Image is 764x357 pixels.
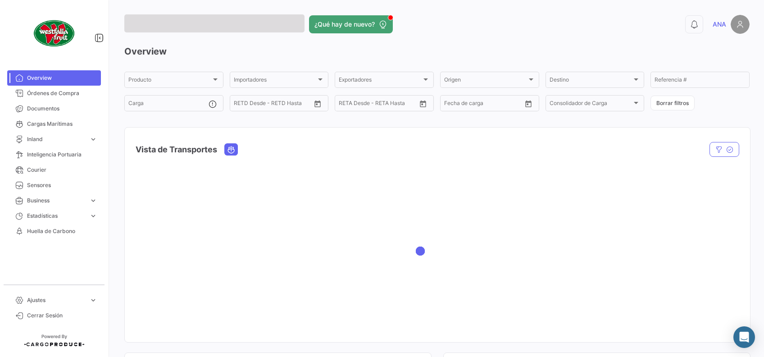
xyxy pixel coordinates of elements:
a: Courier [7,162,101,178]
span: expand_more [89,212,97,220]
a: Sensores [7,178,101,193]
span: Cargas Marítimas [27,120,97,128]
span: Sensores [27,181,97,189]
a: Inteligencia Portuaria [7,147,101,162]
span: Órdenes de Compra [27,89,97,97]
div: Abrir Intercom Messenger [733,326,755,348]
span: Courier [27,166,97,174]
span: ANA [713,20,726,29]
span: Huella de Carbono [27,227,97,235]
input: Desde [444,101,460,108]
input: Hasta [467,101,504,108]
span: Exportadores [339,78,422,84]
a: Huella de Carbono [7,224,101,239]
span: expand_more [89,135,97,143]
span: Origen [444,78,527,84]
button: Open calendar [311,97,324,110]
span: expand_more [89,197,97,205]
input: Desde [234,101,250,108]
input: Hasta [256,101,293,108]
a: Overview [7,70,101,86]
h3: Overview [124,45,750,58]
a: Documentos [7,101,101,116]
a: Cargas Marítimas [7,116,101,132]
span: Destino [550,78,632,84]
span: Ajustes [27,296,86,304]
span: Consolidador de Carga [550,101,632,108]
span: Cerrar Sesión [27,311,97,320]
span: Business [27,197,86,205]
img: placeholder-user.png [731,15,750,34]
span: Importadores [234,78,317,84]
button: Open calendar [416,97,430,110]
input: Hasta [361,101,398,108]
input: Desde [339,101,355,108]
span: expand_more [89,296,97,304]
a: Órdenes de Compra [7,86,101,101]
span: Inland [27,135,86,143]
span: Producto [128,78,211,84]
button: Borrar filtros [650,96,695,110]
button: Open calendar [522,97,535,110]
button: ¿Qué hay de nuevo? [309,15,393,33]
span: ¿Qué hay de nuevo? [314,20,375,29]
span: Documentos [27,105,97,113]
h4: Vista de Transportes [136,143,217,156]
img: client-50.png [32,11,77,56]
button: Ocean [225,144,237,155]
span: Inteligencia Portuaria [27,151,97,159]
span: Estadísticas [27,212,86,220]
span: Overview [27,74,97,82]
